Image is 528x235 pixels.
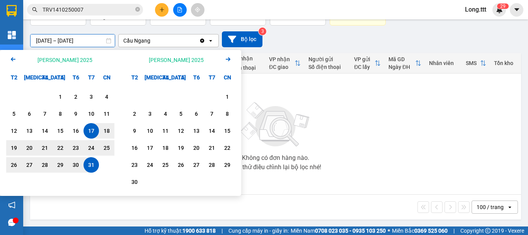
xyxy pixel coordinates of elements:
[53,140,68,156] div: Choose Thứ Năm, tháng 05 22 2025. It's available.
[86,143,97,153] div: 24
[173,123,189,139] div: Choose Thứ Năm, tháng 06 12 2025. It's available.
[129,109,140,118] div: 2
[513,6,520,13] span: caret-down
[22,140,37,156] div: Choose Thứ Ba, tháng 05 20 2025. It's available.
[265,53,305,74] th: Toggle SortBy
[459,5,492,14] span: Long.ttt
[158,106,173,122] div: Choose Thứ Tư, tháng 06 4 2025. It's available.
[149,56,204,64] div: [PERSON_NAME] 2025
[39,109,50,118] div: 7
[175,126,186,136] div: 12
[99,106,114,122] div: Choose Chủ Nhật, tháng 05 11 2025. It's available.
[269,56,295,62] div: VP nhận
[86,109,97,118] div: 10
[507,204,513,210] svg: open
[127,123,142,139] div: Choose Thứ Hai, tháng 06 9 2025. It's available.
[500,3,503,9] span: 2
[220,106,235,122] div: Choose Chủ Nhật, tháng 06 8 2025. It's available.
[175,160,186,170] div: 26
[221,226,223,235] span: |
[182,228,216,234] strong: 1900 633 818
[175,109,186,118] div: 5
[34,11,39,21] span: 0
[278,14,281,20] span: đ
[315,228,386,234] strong: 0708 023 035 - 0935 103 250
[218,14,221,20] span: đ
[6,157,22,173] div: Choose Thứ Hai, tháng 05 26 2025. It's available.
[101,92,112,101] div: 4
[308,64,346,70] div: Số điện thoại
[220,89,235,105] div: Choose Chủ Nhật, tháng 06 1 2025. It's available.
[142,140,158,156] div: Choose Thứ Ba, tháng 06 17 2025. It's available.
[160,143,171,153] div: 18
[70,109,81,118] div: 9
[127,174,142,190] div: Choose Thứ Hai, tháng 06 30 2025. It's available.
[40,14,50,20] span: đơn
[83,89,99,105] div: Choose Thứ Bảy, tháng 05 3 2025. It's available.
[129,177,140,187] div: 30
[223,55,233,64] svg: Arrow Right
[135,6,140,14] span: close-circle
[22,70,37,85] div: [MEDICAL_DATA]
[70,92,81,101] div: 2
[220,123,235,139] div: Choose Chủ Nhật, tháng 06 15 2025. It's available.
[127,106,142,122] div: Choose Thứ Hai, tháng 06 2 2025. It's available.
[385,53,425,74] th: Toggle SortBy
[8,219,15,226] span: message
[220,140,235,156] div: Choose Chủ Nhật, tháng 06 22 2025. It's available.
[24,126,35,136] div: 13
[158,123,173,139] div: Choose Thứ Tư, tháng 06 11 2025. It's available.
[388,229,390,232] span: ⚪️
[9,126,19,136] div: 12
[214,11,218,21] span: 0
[8,31,16,39] img: dashboard-icon
[173,157,189,173] div: Choose Thứ Năm, tháng 06 26 2025. It's available.
[83,106,99,122] div: Choose Thứ Bảy, tháng 05 10 2025. It's available.
[53,123,68,139] div: Choose Thứ Năm, tháng 05 15 2025. It's available.
[68,89,83,105] div: Choose Thứ Sáu, tháng 05 2 2025. It's available.
[206,160,217,170] div: 28
[222,126,233,136] div: 15
[83,123,99,139] div: Selected start date. Thứ Bảy, tháng 05 17 2025. It's available.
[354,64,375,70] div: ĐC lấy
[70,143,81,153] div: 23
[86,92,97,101] div: 3
[127,70,142,85] div: T2
[31,34,115,47] input: Select a date range.
[208,38,214,44] svg: open
[7,5,17,17] img: logo-vxr
[496,6,503,13] img: icon-new-feature
[191,126,202,136] div: 13
[55,160,66,170] div: 29
[173,3,187,17] button: file-add
[388,64,415,70] div: Ngày ĐH
[173,106,189,122] div: Choose Thứ Năm, tháng 06 5 2025. It's available.
[83,70,99,85] div: T7
[99,140,114,156] div: Choose Chủ Nhật, tháng 05 25 2025. It's available.
[145,160,155,170] div: 24
[199,38,205,44] svg: Clear value
[9,55,18,64] svg: Arrow Left
[158,157,173,173] div: Choose Thứ Tư, tháng 06 25 2025. It's available.
[83,157,99,173] div: Selected end date. Thứ Bảy, tháng 05 31 2025. It's available.
[334,11,338,21] span: 4
[55,143,66,153] div: 22
[242,155,309,161] div: Không có đơn hàng nào.
[259,27,266,35] sup: 3
[160,109,171,118] div: 4
[173,70,189,85] div: T5
[145,109,155,118] div: 3
[53,89,68,105] div: Choose Thứ Năm, tháng 05 1 2025. It's available.
[159,7,165,12] span: plus
[354,56,375,62] div: VP gửi
[68,157,83,173] div: Choose Thứ Sáu, tháng 05 30 2025. It's available.
[22,123,37,139] div: Choose Thứ Ba, tháng 05 13 2025. It's available.
[189,123,204,139] div: Choose Thứ Sáu, tháng 06 13 2025. It's available.
[237,98,314,152] img: svg+xml;base64,PHN2ZyBjbGFzcz0ibGlzdC1wbHVnX19zdmciIHhtbG5zPSJodHRwOi8vd3d3LnczLm9yZy8yMDAwL3N2Zy...
[177,7,182,12] span: file-add
[39,126,50,136] div: 14
[145,143,155,153] div: 17
[206,109,217,118] div: 7
[37,140,53,156] div: Choose Thứ Tư, tháng 05 21 2025. It's available.
[6,106,22,122] div: Choose Thứ Hai, tháng 05 5 2025. It's available.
